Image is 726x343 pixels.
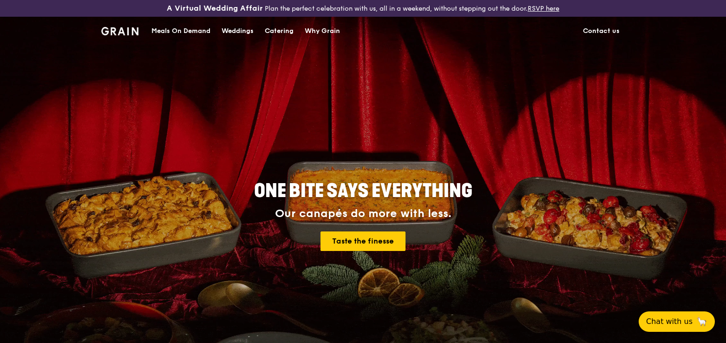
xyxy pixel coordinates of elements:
div: Plan the perfect celebration with us, all in a weekend, without stepping out the door. [121,4,605,13]
img: Grain [101,27,139,35]
a: Catering [259,17,299,45]
span: 🦙 [696,316,707,327]
a: Taste the finesse [320,231,406,251]
div: Weddings [222,17,254,45]
span: Chat with us [646,316,693,327]
div: Our canapés do more with less. [196,207,530,220]
h3: A Virtual Wedding Affair [167,4,263,13]
button: Chat with us🦙 [639,311,715,332]
div: Why Grain [305,17,340,45]
div: Catering [265,17,294,45]
a: GrainGrain [101,16,139,44]
a: RSVP here [528,5,559,13]
a: Contact us [577,17,625,45]
span: ONE BITE SAYS EVERYTHING [254,180,472,202]
a: Why Grain [299,17,346,45]
a: Weddings [216,17,259,45]
div: Meals On Demand [151,17,210,45]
